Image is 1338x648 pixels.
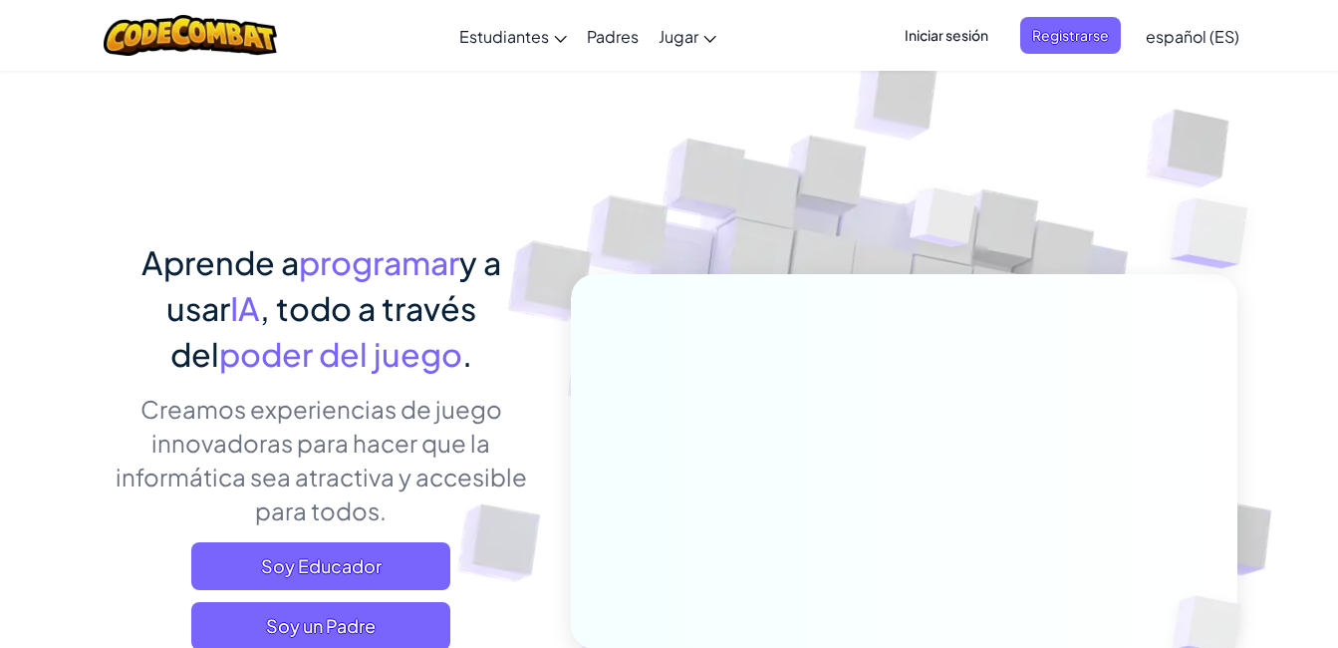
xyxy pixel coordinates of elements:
span: español (ES) [1146,26,1239,47]
span: , todo a través del [170,288,476,374]
a: Jugar [649,9,726,63]
span: programar [299,242,459,282]
p: Creamos experiencias de juego innovadoras para hacer que la informática sea atractiva y accesible... [102,392,541,527]
span: . [462,334,472,374]
a: Padres [577,9,649,63]
img: CodeCombat logo [104,15,278,56]
a: español (ES) [1136,9,1249,63]
span: Aprende a [141,242,299,282]
button: Registrarse [1020,17,1121,54]
img: Overlap cubes [872,149,1015,297]
span: poder del juego [219,334,462,374]
span: Estudiantes [459,26,549,47]
img: Overlap cubes [1131,150,1303,318]
span: IA [230,288,260,328]
span: Jugar [659,26,698,47]
a: Estudiantes [449,9,577,63]
a: Soy Educador [191,542,450,590]
button: Iniciar sesión [893,17,1000,54]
